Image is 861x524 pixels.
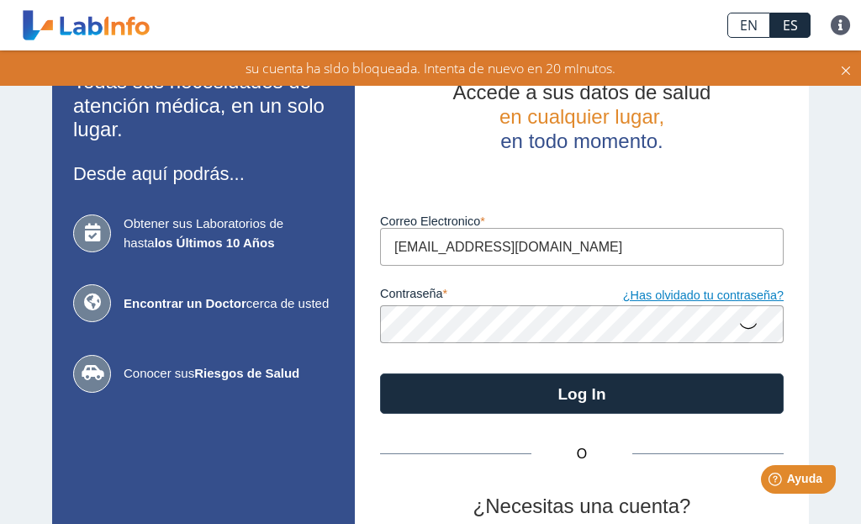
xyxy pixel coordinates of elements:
[124,364,334,384] span: Conocer sus
[500,130,663,152] span: en todo momento.
[582,287,784,305] a: ¿Has olvidado tu contraseña?
[380,373,784,414] button: Log In
[499,105,664,128] span: en cualquier lugar,
[380,287,582,305] label: contraseña
[155,236,275,250] b: los Últimos 10 Años
[380,495,784,519] h2: ¿Necesitas una cuenta?
[73,163,334,184] h3: Desde aquí podrás...
[453,81,711,103] span: Accede a sus datos de salud
[246,59,615,77] span: su cuenta ha sido bloqueada. Intenta de nuevo en 20 minutos.
[380,214,784,228] label: Correo Electronico
[124,214,334,252] span: Obtener sus Laboratorios de hasta
[770,13,811,38] a: ES
[727,13,770,38] a: EN
[194,366,299,380] b: Riesgos de Salud
[124,294,334,314] span: cerca de usted
[531,444,632,464] span: O
[124,296,246,310] b: Encontrar un Doctor
[711,458,843,505] iframe: Help widget launcher
[73,70,334,142] h2: Todas sus necesidades de atención médica, en un solo lugar.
